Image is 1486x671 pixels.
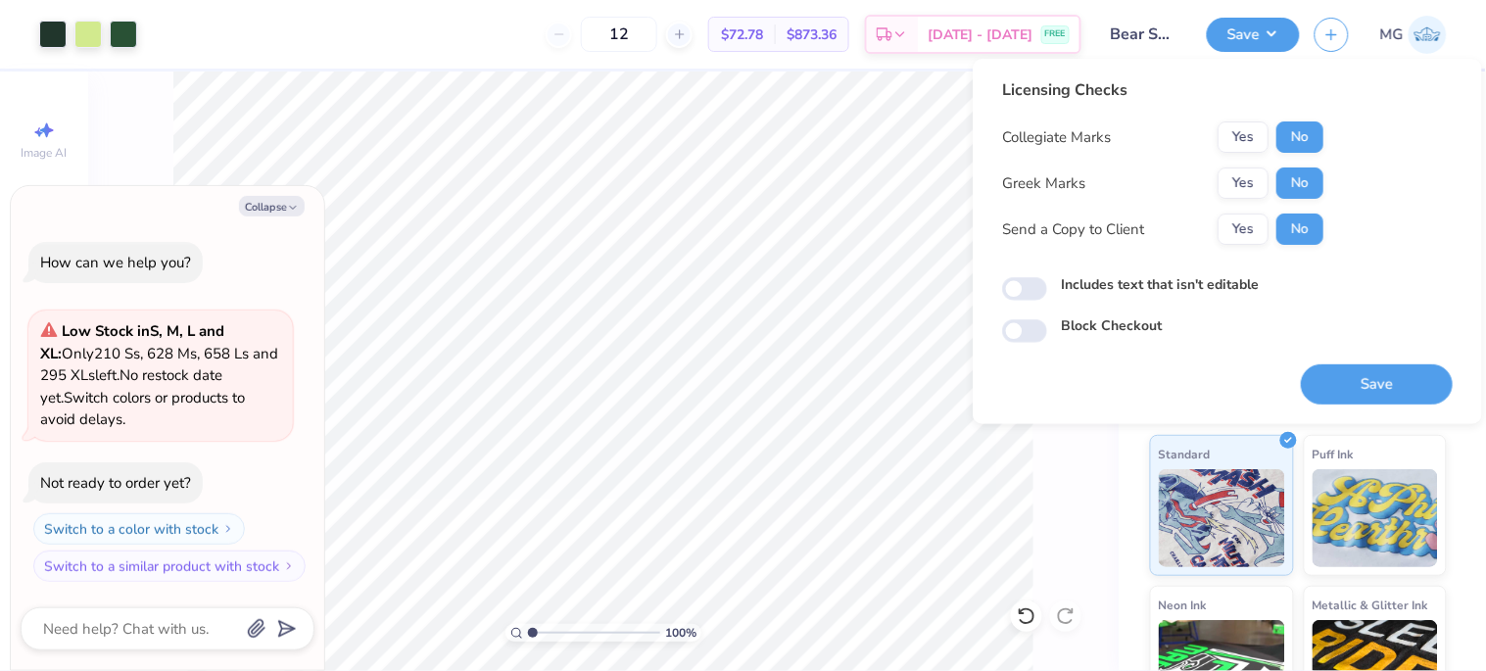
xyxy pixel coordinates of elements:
button: Save [1301,364,1453,405]
span: No restock date yet. [40,365,222,407]
button: Yes [1218,214,1269,245]
span: 100 % [665,624,696,642]
button: Save [1207,18,1300,52]
span: Image AI [22,145,68,161]
button: Collapse [239,196,305,216]
div: Send a Copy to Client [1002,218,1144,241]
button: No [1276,121,1323,153]
div: Licensing Checks [1002,78,1323,102]
span: FREE [1045,27,1066,41]
a: MG [1380,16,1447,54]
span: Standard [1159,444,1211,464]
strong: Low Stock in S, M, L and XL : [40,321,224,363]
span: [DATE] - [DATE] [928,24,1033,45]
button: Switch to a color with stock [33,513,245,545]
div: Collegiate Marks [1002,126,1111,149]
img: Puff Ink [1313,469,1439,567]
div: How can we help you? [40,253,191,272]
span: Neon Ink [1159,595,1207,615]
button: Yes [1218,121,1269,153]
input: Untitled Design [1096,15,1192,54]
button: Yes [1218,168,1269,199]
span: Puff Ink [1313,444,1354,464]
button: Switch to a similar product with stock [33,551,306,582]
img: Switch to a color with stock [222,523,234,535]
img: Switch to a similar product with stock [283,560,295,572]
img: Michael Galon [1409,16,1447,54]
div: Not ready to order yet? [40,473,191,493]
span: $873.36 [787,24,837,45]
span: Only 210 Ss, 628 Ms, 658 Ls and 295 XLs left. Switch colors or products to avoid delays. [40,321,278,429]
label: Block Checkout [1061,315,1162,336]
label: Includes text that isn't editable [1061,274,1259,295]
span: MG [1380,24,1404,46]
button: No [1276,214,1323,245]
span: $72.78 [721,24,763,45]
img: Standard [1159,469,1285,567]
span: Metallic & Glitter Ink [1313,595,1428,615]
input: – – [581,17,657,52]
button: No [1276,168,1323,199]
div: Greek Marks [1002,172,1085,195]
